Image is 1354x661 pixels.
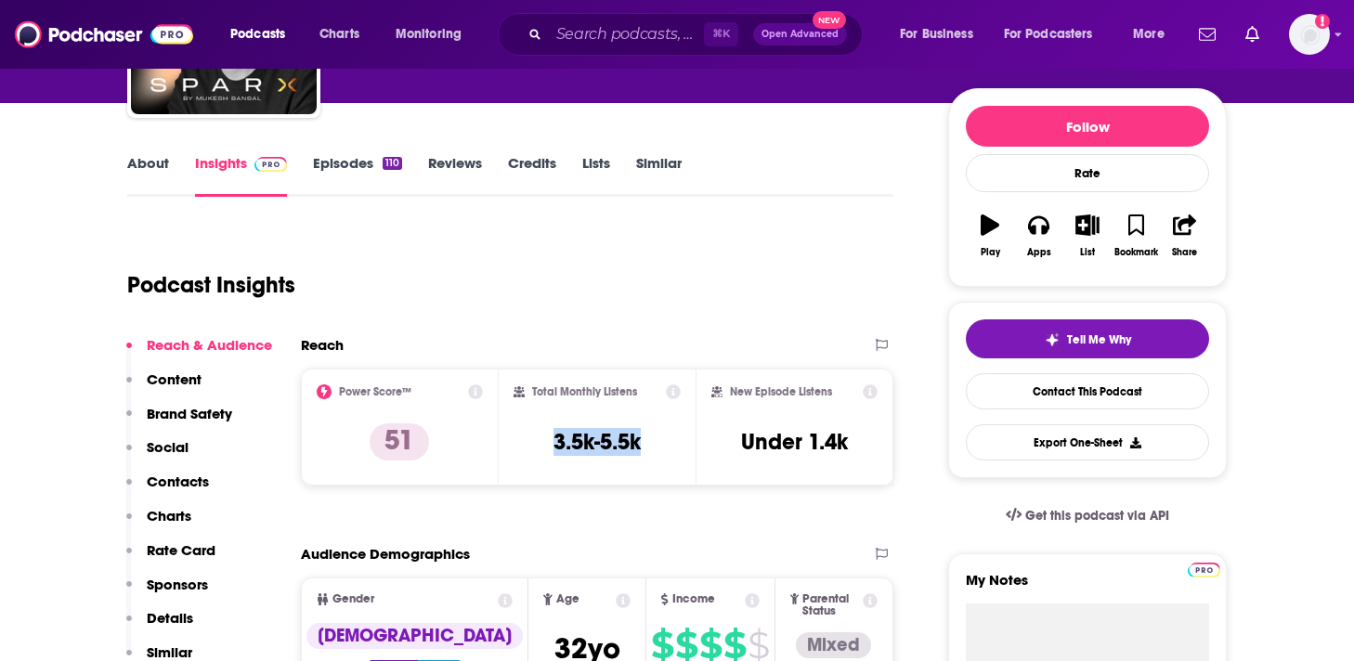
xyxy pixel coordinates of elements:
button: tell me why sparkleTell Me Why [966,319,1209,358]
div: Search podcasts, credits, & more... [515,13,880,56]
span: $ [651,630,673,660]
p: Content [147,370,202,388]
button: open menu [1120,19,1188,49]
a: Contact This Podcast [966,373,1209,409]
span: Monitoring [396,21,462,47]
a: Credits [508,154,556,197]
img: User Profile [1289,14,1330,55]
span: For Podcasters [1004,21,1093,47]
a: Episodes110 [313,154,402,197]
div: [DEMOGRAPHIC_DATA] [306,623,523,649]
button: Brand Safety [126,405,232,439]
span: Podcasts [230,21,285,47]
span: Logged in as hsmelter [1289,14,1330,55]
h1: Podcast Insights [127,271,295,299]
span: Gender [332,593,374,605]
a: About [127,154,169,197]
a: Reviews [428,154,482,197]
span: $ [699,630,722,660]
div: Bookmark [1114,247,1158,258]
input: Search podcasts, credits, & more... [549,19,704,49]
svg: Add a profile image [1315,14,1330,29]
p: Social [147,438,189,456]
label: My Notes [966,571,1209,603]
button: Share [1161,202,1209,269]
button: Play [966,202,1014,269]
div: List [1080,247,1095,258]
button: Open AdvancedNew [753,23,847,45]
img: Podchaser Pro [254,157,287,172]
p: Contacts [147,473,209,490]
button: Social [126,438,189,473]
button: Export One-Sheet [966,424,1209,460]
span: $ [675,630,697,660]
button: open menu [383,19,486,49]
span: Get this podcast via API [1025,508,1169,524]
p: Similar [147,643,192,661]
p: Details [147,609,193,627]
span: More [1133,21,1165,47]
div: Share [1172,247,1197,258]
img: Podchaser Pro [1188,563,1220,577]
span: Charts [319,21,359,47]
p: Rate Card [147,541,215,559]
span: Open Advanced [762,30,839,39]
span: Parental Status [802,593,859,617]
button: open menu [217,19,309,49]
span: Age [556,593,579,605]
button: Reach & Audience [126,336,272,370]
button: Apps [1014,202,1062,269]
button: open menu [887,19,996,49]
h2: Total Monthly Listens [532,385,637,398]
img: Podchaser - Follow, Share and Rate Podcasts [15,17,193,52]
span: For Business [900,21,973,47]
a: Lists [582,154,610,197]
a: Pro website [1188,560,1220,577]
p: Brand Safety [147,405,232,422]
h2: Audience Demographics [301,545,470,563]
div: Rate [966,154,1209,192]
span: $ [723,630,746,660]
button: List [1063,202,1112,269]
h3: 3.5k-5.5k [553,428,641,456]
p: Charts [147,507,191,525]
h2: Power Score™ [339,385,411,398]
button: Follow [966,106,1209,147]
a: Similar [636,154,682,197]
button: Sponsors [126,576,208,610]
div: 110 [383,157,402,170]
span: ⌘ K [704,22,738,46]
button: Show profile menu [1289,14,1330,55]
p: Reach & Audience [147,336,272,354]
h2: New Episode Listens [730,385,832,398]
button: Rate Card [126,541,215,576]
a: Get this podcast via API [991,493,1184,538]
div: Mixed [796,632,871,658]
h3: Under 1.4k [741,428,848,456]
span: New [813,11,846,29]
p: 51 [370,423,429,460]
button: Charts [126,507,191,541]
button: Details [126,609,193,643]
button: Contacts [126,473,209,507]
div: Apps [1027,247,1051,258]
a: Charts [307,19,371,49]
button: Content [126,370,202,405]
span: Income [672,593,715,605]
button: open menu [992,19,1120,49]
a: Show notifications dropdown [1238,19,1267,50]
span: $ [748,630,769,660]
span: Tell Me Why [1067,332,1131,347]
img: tell me why sparkle [1045,332,1060,347]
h2: Reach [301,336,344,354]
a: Show notifications dropdown [1191,19,1223,50]
p: Sponsors [147,576,208,593]
div: Play [981,247,1000,258]
button: Bookmark [1112,202,1160,269]
a: InsightsPodchaser Pro [195,154,287,197]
